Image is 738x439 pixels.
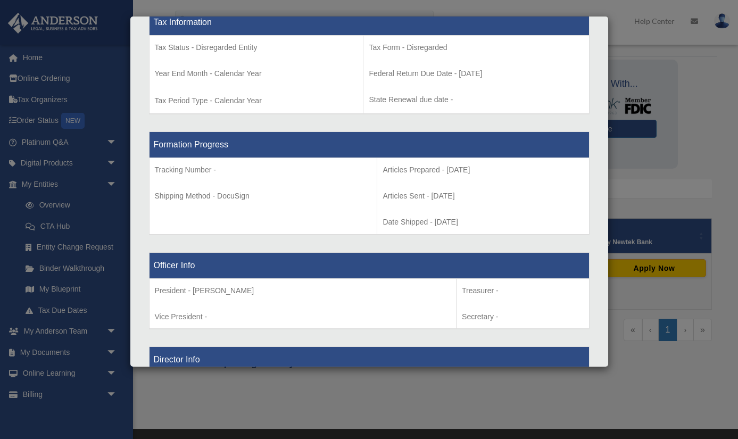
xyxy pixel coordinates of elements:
[383,216,583,229] p: Date Shipped - [DATE]
[383,189,583,203] p: Articles Sent - [DATE]
[462,310,583,324] p: Secretary -
[149,347,589,373] th: Director Info
[369,41,583,54] p: Tax Form - Disregarded
[155,284,451,297] p: President - [PERSON_NAME]
[383,163,583,177] p: Articles Prepared - [DATE]
[149,36,363,114] td: Tax Period Type - Calendar Year
[149,132,589,158] th: Formation Progress
[462,284,583,297] p: Treasurer -
[149,10,589,36] th: Tax Information
[369,93,583,106] p: State Renewal due date -
[149,252,589,278] th: Officer Info
[155,67,358,80] p: Year End Month - Calendar Year
[369,67,583,80] p: Federal Return Due Date - [DATE]
[155,163,372,177] p: Tracking Number -
[155,41,358,54] p: Tax Status - Disregarded Entity
[155,189,372,203] p: Shipping Method - DocuSign
[155,310,451,324] p: Vice President -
